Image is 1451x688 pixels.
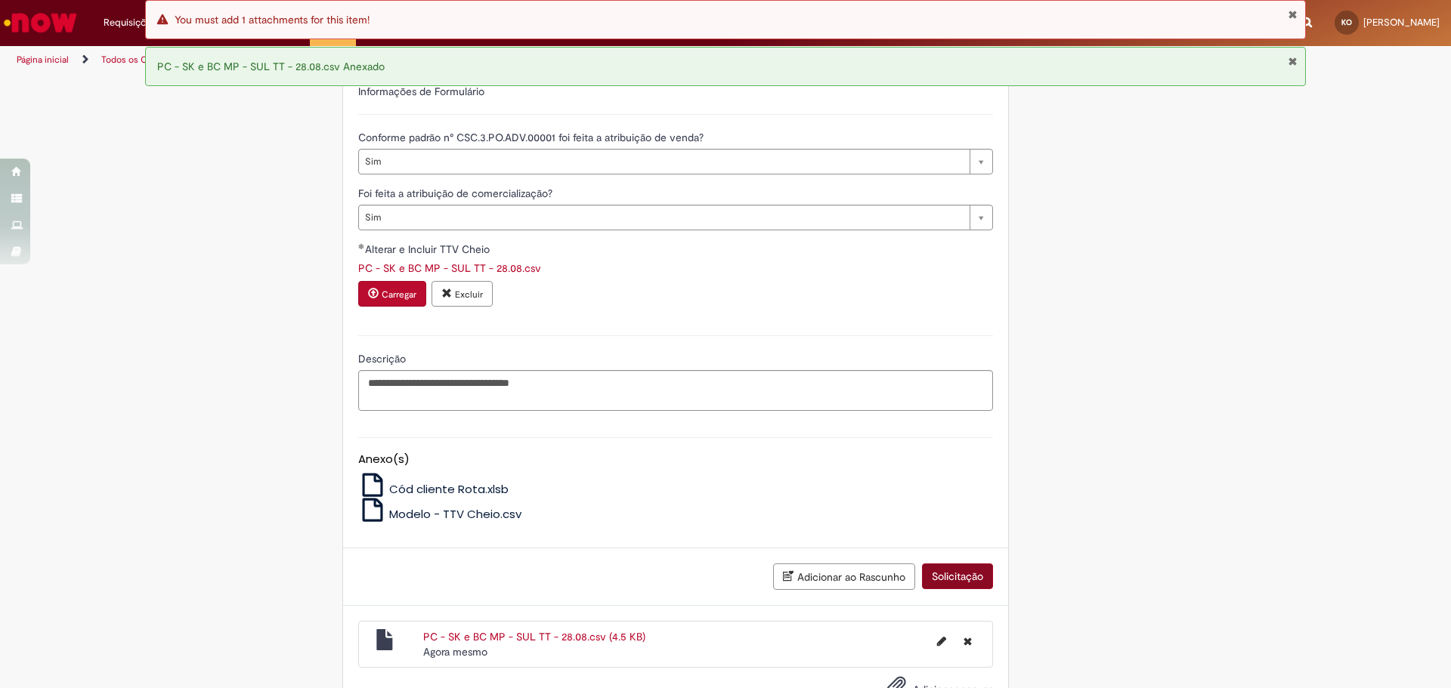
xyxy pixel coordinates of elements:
button: Editar nome de arquivo PC - SK e BC MP - SUL TT - 28.08.csv [928,629,955,653]
span: Sim [365,150,962,174]
a: Modelo - TTV Cheio.csv [358,506,522,522]
label: Informações de Formulário [358,85,484,98]
button: Carregar anexo de Alterar e Incluir TTV Cheio Required [358,281,426,307]
button: Adicionar ao Rascunho [773,563,915,590]
a: Página inicial [17,54,69,66]
small: Excluir [455,288,483,301]
span: Descrição [358,352,409,366]
a: Download de PC - SK e BC MP - SUL TT - 28.08.csv [358,261,541,275]
small: Carregar [382,288,416,301]
textarea: Descrição [358,370,993,411]
span: PC - SK e BC MP - SUL TT - 28.08.csv Anexado [157,60,385,73]
button: Excluir anexo PC - SK e BC MP - SUL TT - 28.08.csv [432,281,493,307]
span: Conforme padrão n° CSC.3.PO.ADV.00001 foi feita a atribuição de venda? [358,131,707,144]
button: Fechar Notificação [1288,55,1298,67]
span: Sim [365,205,962,230]
span: Modelo - TTV Cheio.csv [389,506,521,522]
a: Todos os Catálogos [101,54,181,66]
span: Alterar e Incluir TTV Cheio [365,242,493,256]
ul: Trilhas de página [11,46,956,74]
h5: Anexo(s) [358,453,993,466]
button: Fechar Notificação [1288,8,1298,20]
img: ServiceNow [2,8,79,38]
span: Obrigatório Preenchido [358,243,365,249]
button: Solicitação [922,563,993,589]
span: Foi feita a atribuição de comercialização? [358,187,555,200]
a: Cód cliente Rota.xlsb [358,481,509,497]
span: KO [1341,17,1352,27]
a: PC - SK e BC MP - SUL TT - 28.08.csv (4.5 KB) [423,630,645,643]
button: Excluir PC - SK e BC MP - SUL TT - 28.08.csv [954,629,981,653]
span: Cód cliente Rota.xlsb [389,481,509,497]
span: You must add 1 attachments for this item! [175,13,370,26]
span: [PERSON_NAME] [1363,16,1440,29]
span: Agora mesmo [423,645,487,659]
span: Requisições [104,15,156,30]
time: 28/08/2025 18:46:34 [423,645,487,659]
